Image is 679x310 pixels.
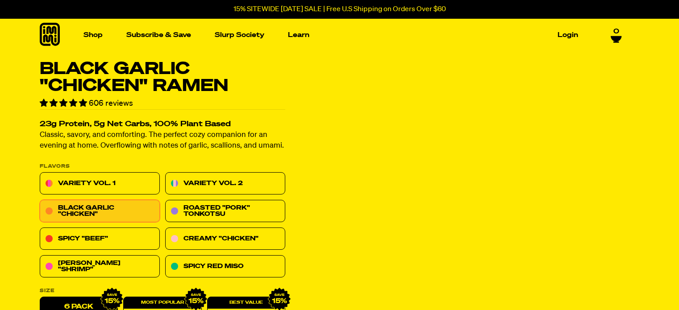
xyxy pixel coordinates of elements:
a: Slurp Society [211,28,268,42]
nav: Main navigation [80,19,582,51]
a: Black Garlic "Chicken" [40,200,160,223]
span: 4.76 stars [40,99,89,107]
span: 0 [613,28,619,36]
a: [PERSON_NAME] "Shrimp" [40,256,160,278]
label: Size [40,289,285,293]
p: Flavors [40,164,285,169]
a: Learn [284,28,313,42]
p: Classic, savory, and comforting. The perfect cozy companion for an evening at home. Overflowing w... [40,130,285,152]
a: Spicy "Beef" [40,228,160,250]
h1: Black Garlic "Chicken" Ramen [40,61,285,95]
a: 0 [611,28,622,43]
a: Shop [80,28,106,42]
a: Subscribe & Save [123,28,195,42]
a: Login [554,28,582,42]
a: Roasted "Pork" Tonkotsu [165,200,285,223]
a: Variety Vol. 1 [40,173,160,195]
a: Spicy Red Miso [165,256,285,278]
p: 15% SITEWIDE [DATE] SALE | Free U.S Shipping on Orders Over $60 [233,5,446,13]
span: 606 reviews [89,99,133,107]
h2: 23g Protein, 5g Net Carbs, 100% Plant Based [40,121,285,128]
a: Creamy "Chicken" [165,228,285,250]
a: Variety Vol. 2 [165,173,285,195]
